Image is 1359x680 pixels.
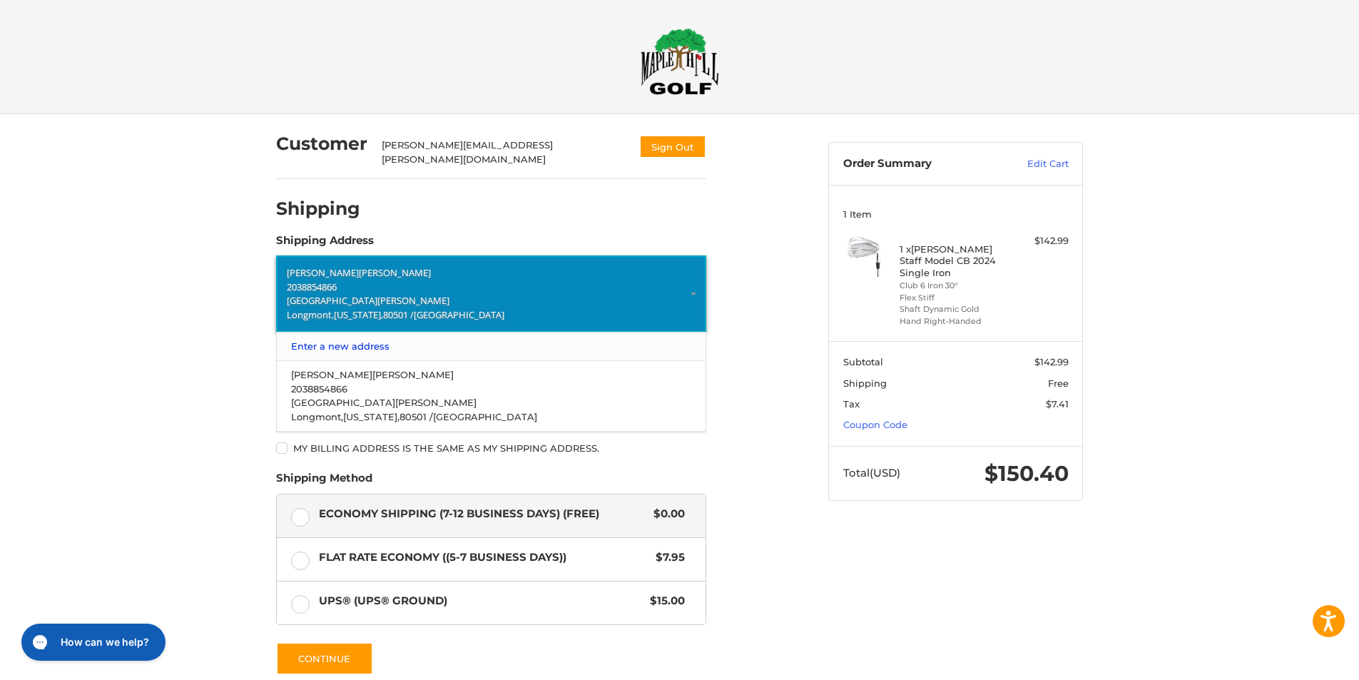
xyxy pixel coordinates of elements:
iframe: Google Customer Reviews [1241,641,1359,680]
li: Club 6 Iron 30° [900,280,1009,292]
iframe: Gorgias live chat messenger [14,619,170,666]
span: [GEOGRAPHIC_DATA] [433,411,537,422]
span: Flat Rate Economy ((5-7 Business Days)) [319,549,649,566]
a: Enter a new address [284,333,699,360]
span: [GEOGRAPHIC_DATA][PERSON_NAME] [291,397,477,408]
button: Continue [276,642,373,675]
li: Hand Right-Handed [900,315,1009,328]
span: [GEOGRAPHIC_DATA][PERSON_NAME] [287,294,449,307]
h4: 1 x [PERSON_NAME] Staff Model CB 2024 Single Iron [900,243,1009,278]
span: Shipping [843,377,887,389]
li: Flex Stiff [900,292,1009,304]
span: $0.00 [646,506,685,522]
span: Economy Shipping (7-12 Business Days) (Free) [319,506,647,522]
span: 2038854866 [287,280,337,293]
a: Coupon Code [843,419,907,430]
span: 2038854866 [291,383,347,395]
span: 80501 / [399,411,433,422]
span: [US_STATE], [343,411,399,422]
span: $7.41 [1046,398,1069,410]
li: Shaft Dynamic Gold [900,303,1009,315]
a: Enter or select a different address [276,255,706,333]
span: Subtotal [843,356,883,367]
span: 80501 / [383,308,414,321]
h2: Shipping [276,198,360,220]
span: $7.95 [648,549,685,566]
span: Longmont, [287,308,334,321]
label: My billing address is the same as my shipping address. [276,442,706,454]
span: UPS® (UPS® Ground) [319,593,643,609]
span: Total (USD) [843,466,900,479]
span: [PERSON_NAME] [372,369,454,380]
h3: 1 Item [843,208,1069,220]
span: [PERSON_NAME] [359,266,431,279]
a: [PERSON_NAME][PERSON_NAME]2038854866[GEOGRAPHIC_DATA][PERSON_NAME]Longmont,[US_STATE],80501 /[GEO... [284,361,699,431]
legend: Shipping Method [276,470,372,493]
span: $150.40 [984,460,1069,487]
span: [US_STATE], [334,308,383,321]
h2: Customer [276,133,367,155]
div: [PERSON_NAME][EMAIL_ADDRESS][PERSON_NAME][DOMAIN_NAME] [382,138,626,166]
span: [GEOGRAPHIC_DATA] [414,308,504,321]
span: Tax [843,398,860,410]
div: $142.99 [1012,234,1069,248]
h3: Order Summary [843,157,997,171]
button: Sign Out [639,135,706,158]
a: Edit Cart [997,157,1069,171]
img: Maple Hill Golf [641,28,719,95]
span: [PERSON_NAME] [287,266,359,279]
legend: Shipping Address [276,233,374,255]
span: [PERSON_NAME] [291,369,372,380]
span: $15.00 [643,593,685,609]
span: $142.99 [1034,356,1069,367]
span: Free [1048,377,1069,389]
span: Longmont, [291,411,343,422]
